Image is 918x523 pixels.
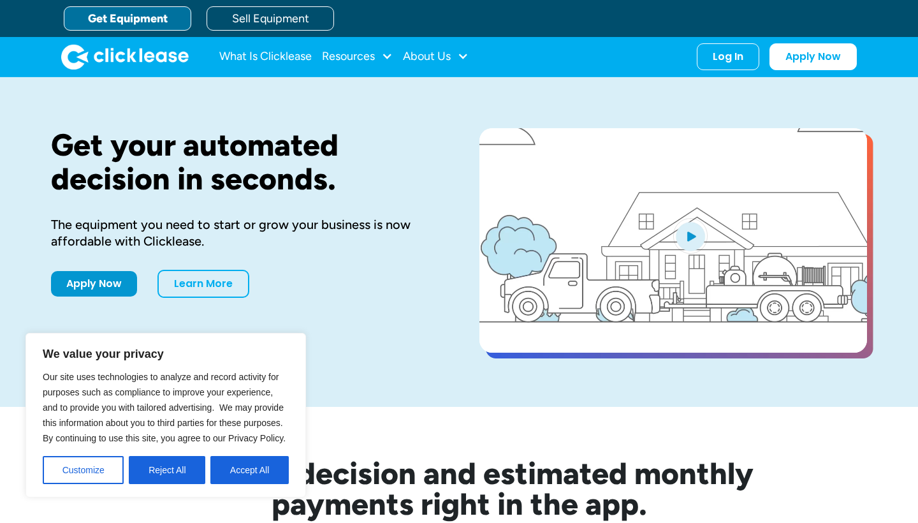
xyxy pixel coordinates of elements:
img: Blue play button logo on a light blue circular background [673,218,708,254]
a: Learn More [157,270,249,298]
a: What Is Clicklease [219,44,312,70]
span: Our site uses technologies to analyze and record activity for purposes such as compliance to impr... [43,372,286,443]
button: Reject All [129,456,205,484]
a: Sell Equipment [207,6,334,31]
h2: See your decision and estimated monthly payments right in the app. [102,458,816,519]
a: home [61,44,189,70]
a: Get Equipment [64,6,191,31]
h1: Get your automated decision in seconds. [51,128,439,196]
button: Accept All [210,456,289,484]
div: The equipment you need to start or grow your business is now affordable with Clicklease. [51,216,439,249]
div: We value your privacy [25,333,306,497]
a: open lightbox [479,128,867,353]
div: Resources [322,44,393,70]
a: Apply Now [769,43,857,70]
button: Customize [43,456,124,484]
div: Log In [713,50,743,63]
img: Clicklease logo [61,44,189,70]
p: We value your privacy [43,346,289,362]
div: About Us [403,44,469,70]
a: Apply Now [51,271,137,297]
